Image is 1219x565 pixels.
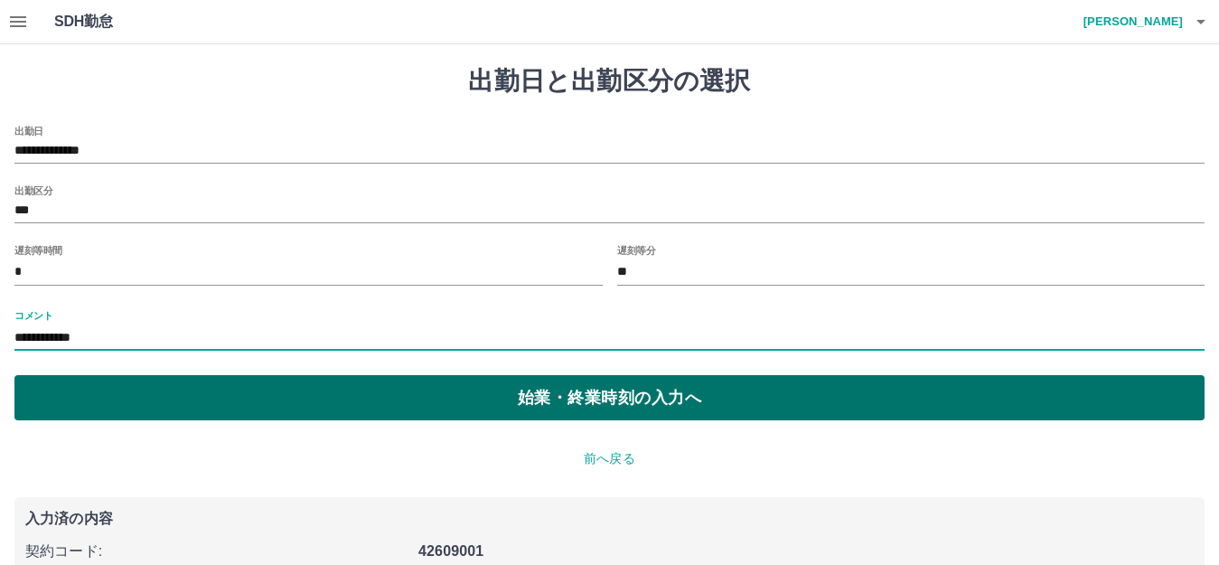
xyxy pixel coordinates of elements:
label: 出勤区分 [14,184,52,197]
label: 遅刻等時間 [14,243,62,257]
h1: 出勤日と出勤区分の選択 [14,66,1205,97]
label: 遅刻等分 [617,243,655,257]
label: 出勤日 [14,124,43,137]
p: 入力済の内容 [25,512,1194,526]
button: 始業・終業時刻の入力へ [14,375,1205,420]
label: コメント [14,308,52,322]
b: 42609001 [418,543,483,559]
p: 前へ戻る [14,449,1205,468]
p: 契約コード : [25,541,408,562]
